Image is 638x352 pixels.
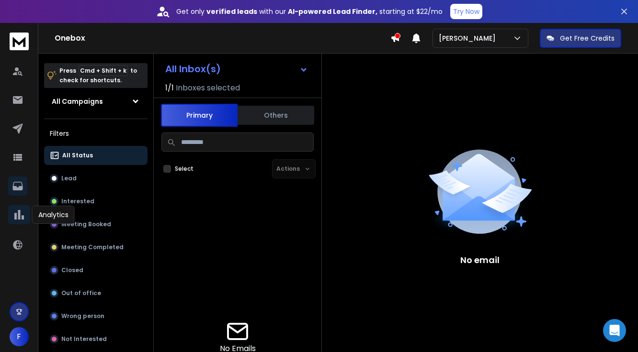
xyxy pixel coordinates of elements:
span: 1 / 1 [165,82,174,94]
p: Meeting Booked [61,220,111,228]
h1: All Campaigns [52,97,103,106]
button: Wrong person [44,307,148,326]
button: Others [238,105,314,126]
p: Get Free Credits [560,33,615,43]
button: Meeting Booked [44,215,148,234]
button: Meeting Completed [44,238,148,257]
p: All Status [62,152,93,159]
h1: All Inbox(s) [165,64,221,74]
button: Not Interested [44,330,148,349]
button: Interested [44,192,148,211]
strong: AI-powered Lead Finder, [288,7,377,16]
div: Open Intercom Messenger [603,319,626,342]
label: Select [175,165,194,173]
span: Cmd + Shift + k [79,65,128,76]
h3: Filters [44,127,148,140]
p: Meeting Completed [61,243,124,251]
button: Primary [161,104,238,127]
p: Closed [61,266,83,274]
button: Closed [44,261,148,280]
p: [PERSON_NAME] [439,33,500,43]
p: Press to check for shortcuts. [59,66,137,85]
button: Lead [44,169,148,188]
strong: verified leads [206,7,257,16]
p: Lead [61,175,77,182]
button: All Status [44,146,148,165]
p: Interested [61,198,94,205]
button: Out of office [44,284,148,303]
button: Try Now [450,4,482,19]
button: F [10,327,29,346]
h1: Onebox [55,33,390,44]
img: logo [10,33,29,50]
div: Analytics [32,206,75,224]
p: No email [460,253,500,267]
p: Get only with our starting at $22/mo [176,7,443,16]
button: All Campaigns [44,92,148,111]
p: Not Interested [61,335,107,343]
h3: Inboxes selected [176,82,240,94]
p: Try Now [453,7,479,16]
button: Get Free Credits [540,29,621,48]
button: All Inbox(s) [158,59,316,78]
p: Out of office [61,289,101,297]
p: Wrong person [61,312,104,320]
